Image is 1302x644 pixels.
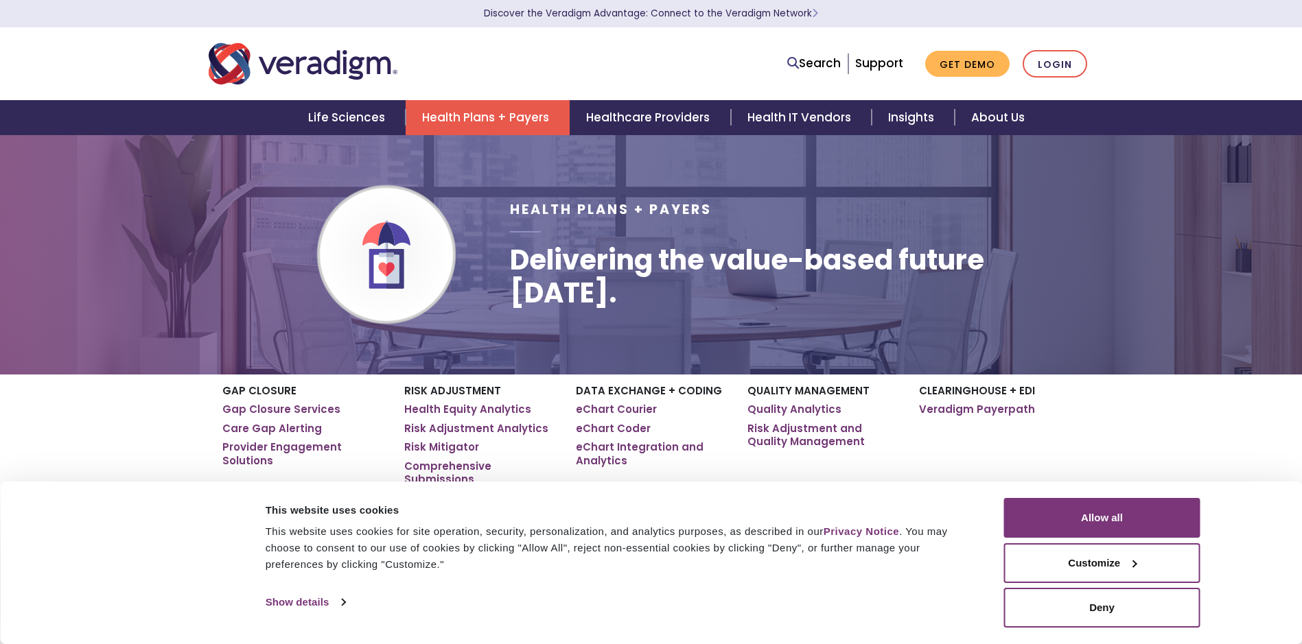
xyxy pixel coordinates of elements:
[222,403,340,416] a: Gap Closure Services
[266,502,973,518] div: This website uses cookies
[787,54,841,73] a: Search
[855,55,903,71] a: Support
[222,422,322,436] a: Care Gap Alerting
[570,100,730,135] a: Healthcare Providers
[1004,588,1200,628] button: Deny
[404,403,531,416] a: Health Equity Analytics
[824,525,899,537] a: Privacy Notice
[747,422,898,449] a: Risk Adjustment and Quality Management
[955,100,1041,135] a: About Us
[872,100,955,135] a: Insights
[292,100,406,135] a: Life Sciences
[404,460,555,486] a: Comprehensive Submissions
[1004,498,1200,538] button: Allow all
[510,243,1093,309] h1: Delivering the value-based future [DATE].
[510,200,712,219] span: Health Plans + Payers
[1023,50,1087,78] a: Login
[576,440,727,467] a: eChart Integration and Analytics
[919,403,1035,416] a: Veradigm Payerpath
[812,7,818,20] span: Learn More
[222,440,384,467] a: Provider Engagement Solutions
[747,403,841,416] a: Quality Analytics
[266,523,973,573] div: This website uses cookies for site operation, security, personalization, and analytics purposes, ...
[209,41,397,86] img: Veradigm logo
[266,592,345,612] a: Show details
[484,7,818,20] a: Discover the Veradigm Advantage: Connect to the Veradigm NetworkLearn More
[925,51,1010,77] a: Get Demo
[731,100,872,135] a: Health IT Vendors
[404,440,479,454] a: Risk Mitigator
[576,422,651,436] a: eChart Coder
[1004,543,1200,583] button: Customize
[406,100,570,135] a: Health Plans + Payers
[404,422,548,436] a: Risk Adjustment Analytics
[576,403,657,416] a: eChart Courier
